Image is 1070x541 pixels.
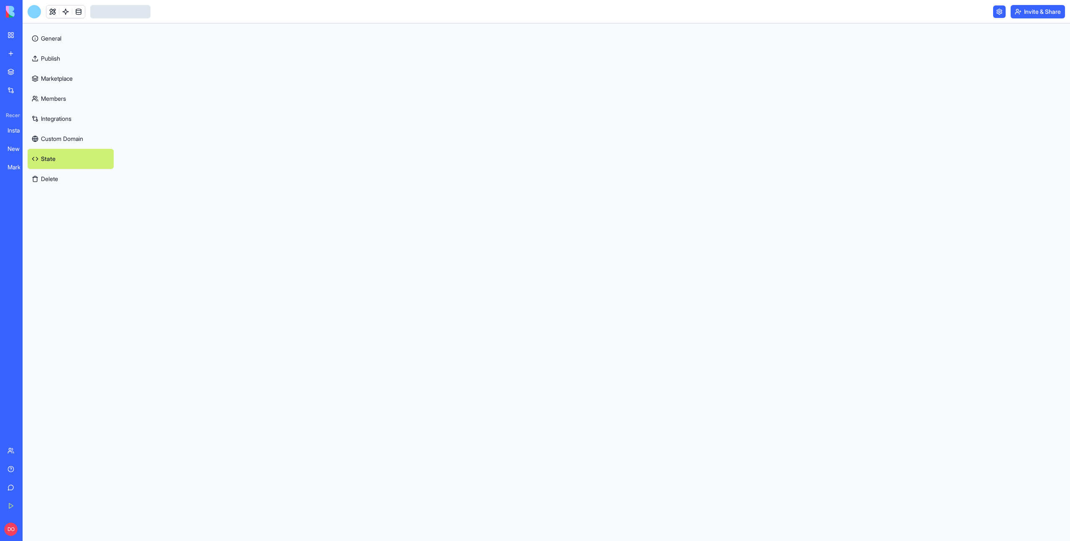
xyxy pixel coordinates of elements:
[28,109,114,129] a: Integrations
[28,69,114,89] a: Marketplace
[3,159,36,176] a: Marketing Visual Generator
[6,6,58,18] img: logo
[3,140,36,157] a: New App
[4,523,18,536] span: DO
[28,169,114,189] button: Delete
[3,122,36,139] a: Instant Joke Generator
[28,129,114,149] a: Custom Domain
[1011,5,1065,18] button: Invite & Share
[28,89,114,109] a: Members
[28,149,114,169] a: State
[28,28,114,48] a: General
[8,126,31,135] div: Instant Joke Generator
[3,112,20,119] span: Recent
[8,163,31,171] div: Marketing Visual Generator
[8,145,31,153] div: New App
[28,48,114,69] a: Publish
